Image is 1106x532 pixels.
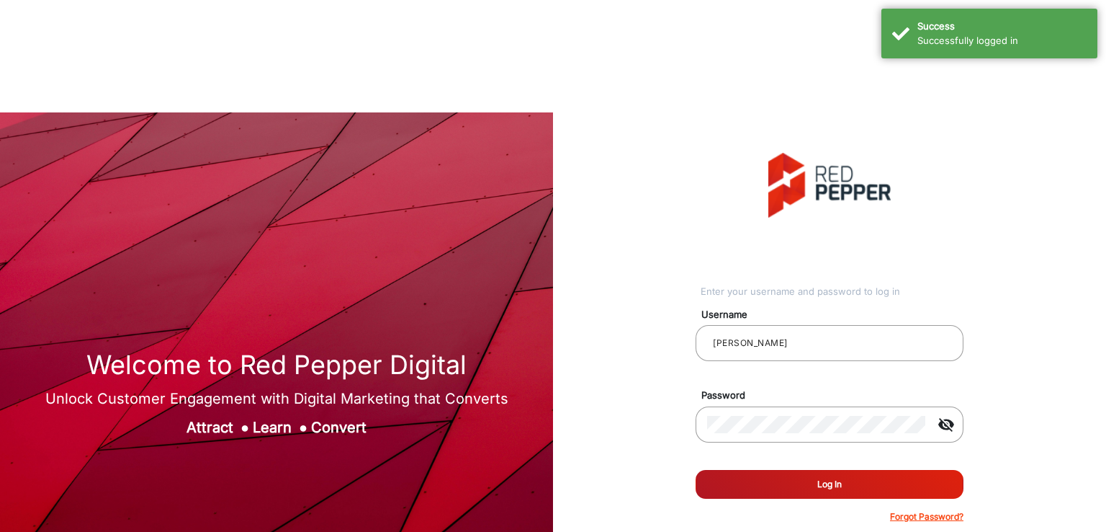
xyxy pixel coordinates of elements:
[917,19,1087,34] div: Success
[45,350,508,381] h1: Welcome to Red Pepper Digital
[299,419,307,436] span: ●
[929,416,963,433] mat-icon: visibility_off
[890,510,963,523] p: Forgot Password?
[240,419,249,436] span: ●
[917,34,1087,48] div: Successfully logged in
[691,308,980,322] mat-label: Username
[768,153,891,218] img: vmg-logo
[45,388,508,409] div: Unlock Customer Engagement with Digital Marketing that Converts
[45,417,508,438] div: Attract Learn Convert
[696,470,963,499] button: Log In
[707,334,952,352] input: Your username
[691,389,980,403] mat-label: Password
[701,285,963,299] div: Enter your username and password to log in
